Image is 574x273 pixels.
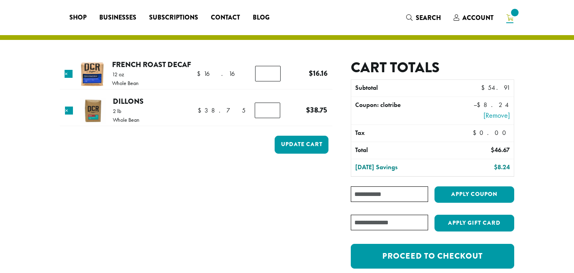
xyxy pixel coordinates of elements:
[351,125,466,142] th: Tax
[198,106,246,115] bdi: 38.75
[93,11,143,24] a: Businesses
[80,98,106,124] img: Dillons
[351,244,514,269] a: Proceed to checkout
[198,106,204,115] span: $
[481,83,510,92] bdi: 54.91
[462,13,493,22] span: Account
[255,103,280,118] input: Product quantity
[143,11,204,24] a: Subscriptions
[477,101,484,109] span: $
[453,110,510,121] a: Remove clotribe coupon
[255,66,281,81] input: Product quantity
[211,13,240,23] span: Contact
[112,71,139,77] p: 12 oz
[351,159,449,176] th: [DATE] Savings
[477,101,510,109] span: 8.24
[112,59,191,70] a: French Roast Decaf
[351,80,449,97] th: Subtotal
[69,13,86,23] span: Shop
[491,146,510,154] bdi: 46.67
[309,68,328,79] bdi: 16.16
[481,83,488,92] span: $
[113,96,143,107] a: Dillons
[149,13,198,23] span: Subscriptions
[416,13,441,22] span: Search
[494,163,497,171] span: $
[99,13,136,23] span: Businesses
[434,215,514,231] button: Apply Gift Card
[113,108,140,114] p: 2 lb
[351,142,449,159] th: Total
[306,105,310,115] span: $
[473,129,510,137] bdi: 0.00
[306,105,327,115] bdi: 38.75
[112,80,139,86] p: Whole Bean
[197,69,246,78] bdi: 16.16
[79,61,105,87] img: French Roast Decaf | Dillanos Coffee Roasters
[113,117,140,123] p: Whole Bean
[63,11,93,24] a: Shop
[65,70,73,78] a: Remove this item
[434,186,514,203] button: Apply coupon
[197,69,204,78] span: $
[65,107,73,115] a: Remove this item
[204,11,246,24] a: Contact
[447,11,500,24] a: Account
[253,13,269,23] span: Blog
[351,59,514,76] h2: Cart totals
[351,97,449,125] th: Coupon: clotribe
[275,136,328,154] button: Update cart
[491,146,494,154] span: $
[494,163,510,171] bdi: 8.24
[449,97,514,125] td: –
[400,11,447,24] a: Search
[473,129,480,137] span: $
[309,68,313,79] span: $
[246,11,276,24] a: Blog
